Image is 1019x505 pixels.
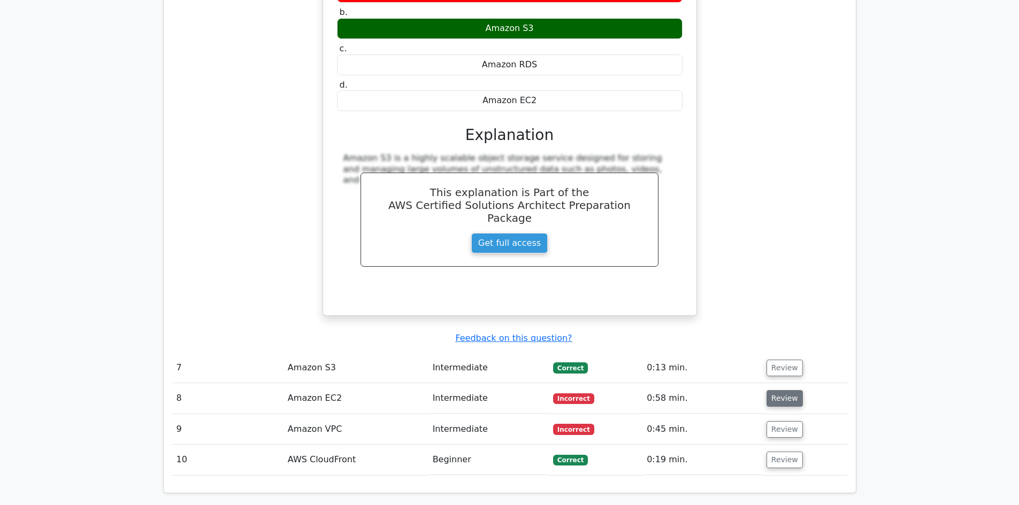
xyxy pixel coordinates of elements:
[767,390,803,407] button: Review
[767,421,803,438] button: Review
[340,7,348,17] span: b.
[343,153,676,186] div: Amazon S3 is a highly scalable object storage service designed for storing and managing large vol...
[428,353,549,383] td: Intermediate
[337,18,683,39] div: Amazon S3
[642,353,762,383] td: 0:13 min.
[284,353,428,383] td: Amazon S3
[337,55,683,75] div: Amazon RDS
[337,90,683,111] div: Amazon EC2
[553,362,588,373] span: Correct
[553,424,594,434] span: Incorrect
[471,233,548,253] a: Get full access
[553,455,588,465] span: Correct
[172,383,284,414] td: 8
[340,43,347,53] span: c.
[767,360,803,376] button: Review
[284,383,428,414] td: Amazon EC2
[428,445,549,475] td: Beginner
[172,414,284,445] td: 9
[642,414,762,445] td: 0:45 min.
[172,353,284,383] td: 7
[642,445,762,475] td: 0:19 min.
[172,445,284,475] td: 10
[343,126,676,144] h3: Explanation
[767,452,803,468] button: Review
[284,445,428,475] td: AWS CloudFront
[428,414,549,445] td: Intermediate
[340,80,348,90] span: d.
[455,333,572,343] a: Feedback on this question?
[553,393,594,404] span: Incorrect
[642,383,762,414] td: 0:58 min.
[284,414,428,445] td: Amazon VPC
[428,383,549,414] td: Intermediate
